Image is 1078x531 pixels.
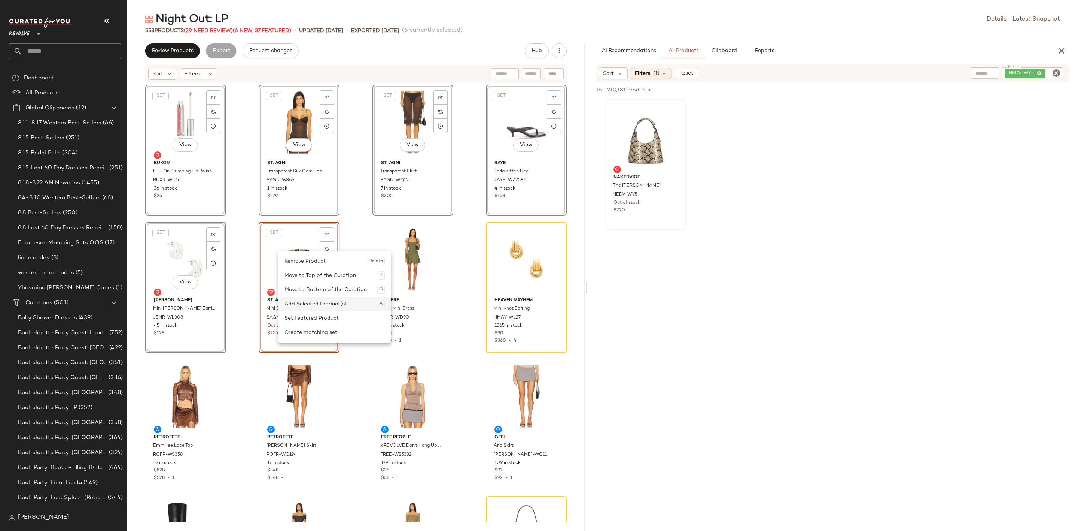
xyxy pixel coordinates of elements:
span: Transparent Skirt [380,168,417,175]
span: 8.4-8.10 Western Best-Sellers [18,194,101,202]
span: SOVERE [381,297,445,304]
button: View [400,138,425,152]
img: svg%3e [325,232,329,237]
span: Hub [532,48,542,54]
span: (464) [107,464,123,472]
img: JENR-WL308_V1.jpg [148,224,223,294]
span: (12) [74,104,86,112]
span: (5) [74,269,83,277]
span: Bachelorette Party: [GEOGRAPHIC_DATA] [18,419,107,427]
span: • [294,26,296,35]
span: The [PERSON_NAME] [613,182,661,189]
span: 558 [145,28,155,34]
button: Reset [674,68,698,79]
span: (6 currently selected) [402,26,463,35]
span: Bach Party: Last Splash (Retro [GEOGRAPHIC_DATA]) [18,494,106,502]
button: View [173,138,198,152]
span: $38 [381,476,389,480]
span: $528 [154,467,165,474]
span: SAGN-WQ12 [380,177,409,184]
span: • [346,26,348,35]
img: svg%3e [438,109,443,114]
a: Details [987,15,1007,24]
span: Global Clipboards [25,104,74,112]
span: $92 [494,467,503,474]
span: 17 in stock [154,460,176,467]
span: 8.11-8.17 Western Best-Sellers [18,119,101,127]
span: Reset [679,70,693,76]
img: FREE-WS5332_V1.jpg [375,362,451,431]
span: View [179,142,192,148]
span: Emmillee Lace Top [153,443,193,449]
span: (251) [108,164,123,172]
div: A [378,300,385,308]
button: Request changes [243,43,299,58]
a: Latest Snapshot [1012,15,1060,24]
span: (336) [107,374,123,382]
button: SET [266,92,282,100]
span: Out of stock [613,200,640,206]
img: svg%3e [211,247,216,251]
span: Aria Skirt [494,443,514,449]
span: 4 [514,338,517,343]
div: G [377,286,385,294]
span: Request changes [249,48,292,54]
span: Bachelorette Party LP [18,404,77,412]
span: (568) [107,509,123,517]
button: SET [152,229,169,237]
div: Add Selected Product(s) [284,297,385,311]
span: western trend codes [18,269,74,277]
p: Exported [DATE] [351,27,399,35]
img: HMAY-WL27_V1.jpg [488,224,564,294]
span: 8.15 Best-Sellers [18,134,64,142]
span: BUXR-WU16 [153,177,180,184]
span: (150) [107,224,123,232]
img: NEDV-WY5_V1.jpg [607,102,683,171]
span: Revolve [9,25,30,39]
span: Bachelorette Party: [GEOGRAPHIC_DATA] [18,434,107,442]
span: SET [269,230,279,236]
span: (6 New, 37 Featured) [233,28,291,34]
div: Set Featured Product [284,311,385,325]
span: 1 [397,476,399,480]
span: x REVOLVE Don't Hang Up Cami [380,443,444,449]
span: $90 [494,330,503,337]
span: 8.15 Last 60 Day Dresses Receipt [18,164,108,172]
span: NEDV-WY5 [613,191,637,198]
span: 8.8 Best-Sellers [18,209,61,217]
span: SET [156,93,165,99]
div: Remove Product [284,254,385,268]
img: svg%3e [211,95,216,100]
span: NEDV-WY5 [1009,70,1037,77]
button: SET [493,92,509,100]
span: (66) [101,119,114,127]
span: Mini Bon Bon Bag [267,305,303,312]
span: Filters [184,70,200,78]
span: Mini Knot Earring [494,305,530,312]
span: (1) [653,70,660,78]
span: 34 in stock [381,323,405,329]
img: SAGN-WY29_V1.jpg [261,224,337,294]
span: Free People [381,434,445,441]
span: 109 in stock [494,460,521,467]
span: $38 [381,467,389,474]
img: svg%3e [12,74,19,82]
span: $220 [613,207,625,214]
img: svg%3e [9,515,15,521]
button: SET [152,92,169,100]
span: Bach Party: Final Fiesta [18,479,82,487]
span: 1 of [596,86,604,94]
i: Clear Filter [1052,69,1061,78]
span: SOVR-WD90 [380,314,409,321]
span: (348) [107,389,123,397]
span: (1455) [80,179,99,187]
span: 1565 in stock [494,323,523,329]
div: T [378,271,385,280]
button: View [173,275,198,289]
span: • [278,476,286,480]
span: (29 Need Review) [184,28,233,34]
img: GEER-WQ11_V1.jpg [488,362,564,431]
span: linen codes [18,254,50,262]
span: $92 [494,476,503,480]
span: (8) [50,254,58,262]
